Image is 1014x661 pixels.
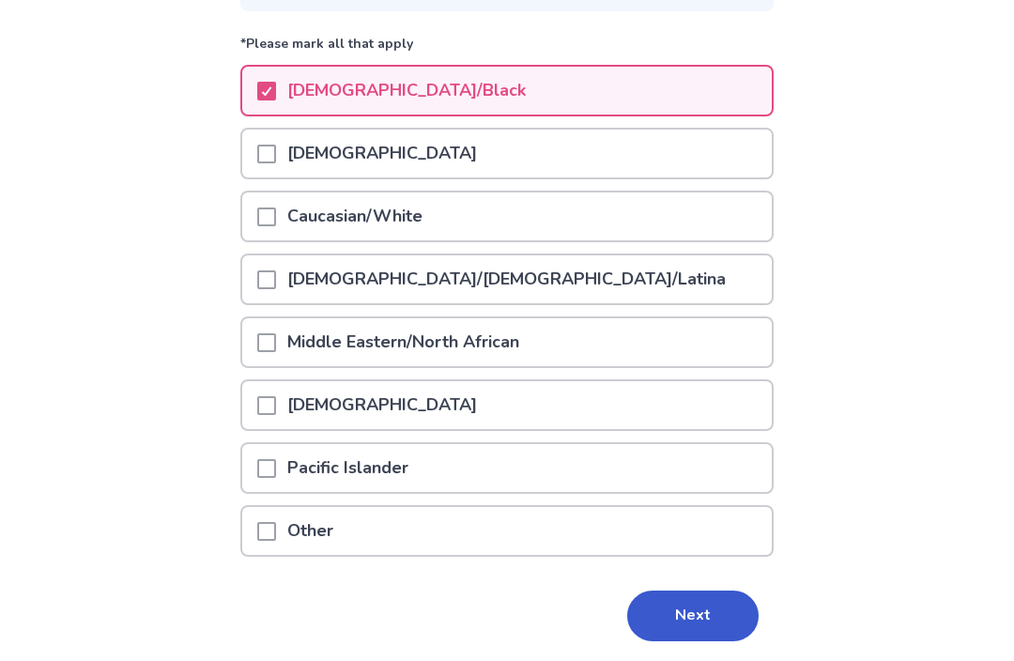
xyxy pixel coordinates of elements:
[276,256,737,304] p: [DEMOGRAPHIC_DATA]/[DEMOGRAPHIC_DATA]/Latina
[276,508,345,556] p: Other
[276,382,488,430] p: [DEMOGRAPHIC_DATA]
[276,131,488,178] p: [DEMOGRAPHIC_DATA]
[240,35,774,66] p: *Please mark all that apply
[627,592,759,642] button: Next
[276,68,537,115] p: [DEMOGRAPHIC_DATA]/Black
[276,319,530,367] p: Middle Eastern/North African
[276,445,420,493] p: Pacific Islander
[276,193,434,241] p: Caucasian/White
